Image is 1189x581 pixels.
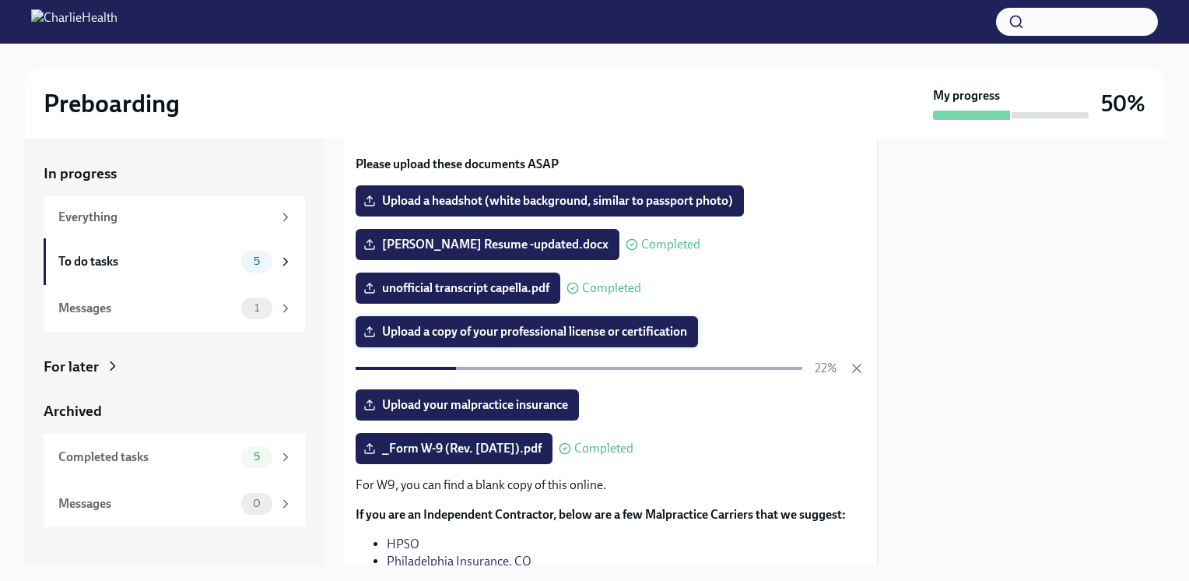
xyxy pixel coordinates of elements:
span: Completed [582,282,641,294]
a: Philadelphia Insurance. CO [387,554,531,569]
a: Messages1 [44,285,305,332]
img: CharlieHealth [31,9,117,34]
label: _Form W-9 (Rev. [DATE]).pdf [356,433,552,464]
a: For later [44,357,305,377]
h2: Preboarding [44,88,180,119]
label: Upload a copy of your professional license or certification [356,316,698,347]
div: To do tasks [58,253,235,270]
div: For later [44,357,99,377]
span: Completed [641,238,700,251]
label: Upload a headshot (white background, similar to passport photo) [356,185,744,217]
div: Messages [58,300,235,317]
label: [PERSON_NAME] Resume -updated.docx [356,229,619,260]
a: Everything [44,196,305,238]
span: _Form W-9 (Rev. [DATE]).pdf [367,441,542,456]
a: Archived [44,401,305,421]
div: Completed tasks [58,449,235,466]
strong: Please upload these documents ASAP [356,157,559,171]
strong: My progress [933,87,1000,104]
div: Everything [58,209,272,226]
a: Messages0 [44,481,305,527]
span: 5 [244,451,269,463]
p: 22% [815,360,837,377]
a: In progress [44,164,305,184]
span: [PERSON_NAME] Resume -updated.docx [367,237,609,252]
strong: If you are an Independent Contractor, below are a few Malpractice Carriers that we suggest: [356,507,846,522]
a: Completed tasks5 [44,434,305,481]
a: HPSO [387,537,419,551]
span: Upload a headshot (white background, similar to passport photo) [367,193,733,209]
span: 5 [244,255,269,267]
span: Upload a copy of your professional license or certification [367,324,687,340]
span: 0 [244,498,270,509]
label: Upload your malpractice insurance [356,389,579,421]
button: Cancel [849,361,865,376]
span: 1 [245,302,268,314]
span: unofficial transcript capella.pdf [367,280,549,296]
span: Completed [574,442,633,455]
div: Messages [58,495,235,512]
a: To do tasks5 [44,238,305,285]
label: unofficial transcript capella.pdf [356,273,560,304]
p: For W9, you can find a blank copy of this online. [356,477,865,494]
span: Upload your malpractice insurance [367,397,568,413]
h3: 50% [1101,90,1145,118]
